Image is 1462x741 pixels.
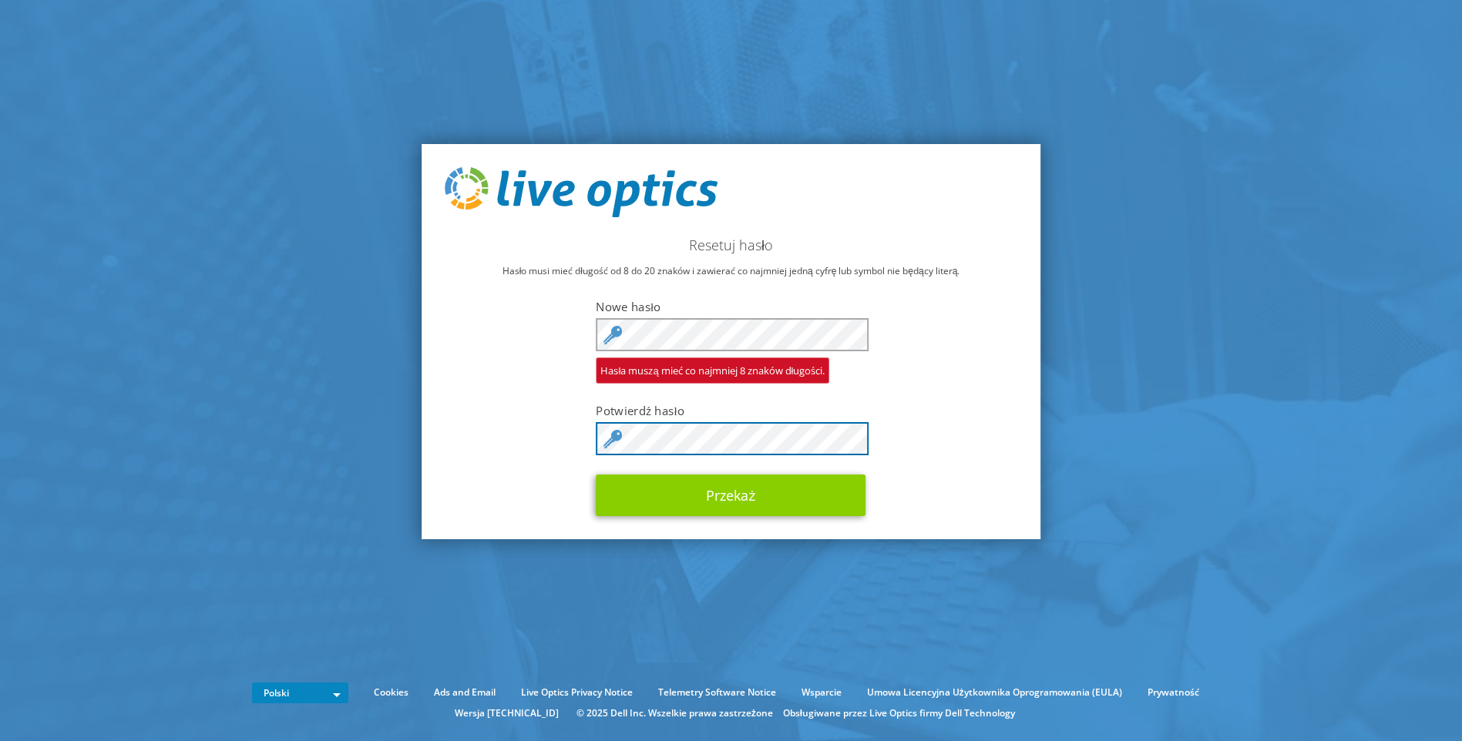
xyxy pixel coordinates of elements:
a: Wsparcie [790,684,853,701]
label: Nowe hasło [596,299,865,314]
button: Przekaż [596,474,865,516]
a: Telemetry Software Notice [647,684,788,701]
img: live_optics_svg.svg [445,167,718,218]
p: Hasło musi mieć długość od 8 do 20 znaków i zawierać co najmniej jedną cyfrę lub symbol nie będąc... [445,263,1018,280]
h2: Resetuj hasło [445,236,1018,253]
li: Obsługiwane przez Live Optics firmy Dell Technology [783,705,1015,722]
a: Umowa Licencyjna Użytkownika Oprogramowania (EULA) [855,684,1134,701]
span: Hasła muszą mieć co najmniej 8 znaków długości. [596,357,829,384]
li: Wersja [TECHNICAL_ID] [447,705,566,722]
a: Live Optics Privacy Notice [509,684,644,701]
a: Prywatność [1136,684,1211,701]
li: © 2025 Dell Inc. Wszelkie prawa zastrzeżone [569,705,781,722]
label: Potwierdź hasło [596,403,865,418]
a: Ads and Email [422,684,507,701]
a: Cookies [362,684,420,701]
